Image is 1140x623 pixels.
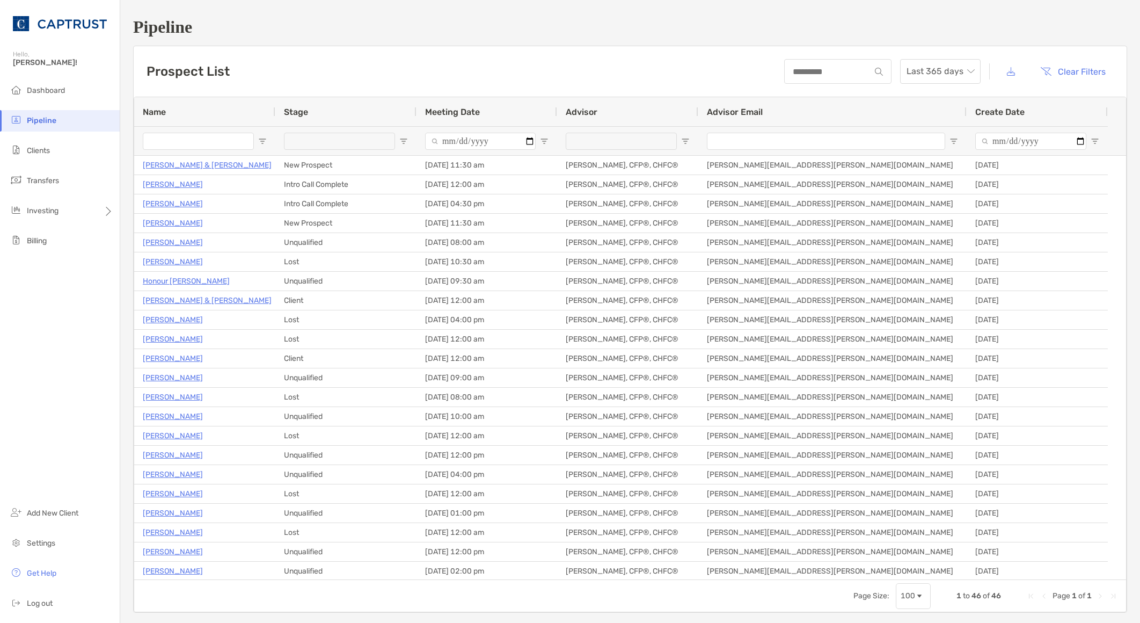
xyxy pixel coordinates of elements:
span: Stage [284,107,308,117]
div: [PERSON_NAME], CFP®, CHFC® [557,233,698,252]
div: [DATE] [967,368,1108,387]
div: [PERSON_NAME], CFP®, CHFC® [557,330,698,349]
p: [PERSON_NAME] [143,313,203,327]
span: Billing [27,236,47,245]
h3: Prospect List [147,64,230,79]
div: [PERSON_NAME], CFP®, CHFC® [557,194,698,213]
div: [DATE] [967,504,1108,523]
a: [PERSON_NAME] [143,429,203,443]
img: get-help icon [10,566,23,579]
div: [DATE] 12:00 am [416,175,557,194]
div: [PERSON_NAME], CFP®, CHFC® [557,542,698,561]
div: [DATE] 12:00 am [416,523,557,542]
div: Lost [275,388,416,407]
img: add_new_client icon [10,506,23,519]
div: [PERSON_NAME][EMAIL_ADDRESS][PERSON_NAME][DOMAIN_NAME] [698,310,967,329]
div: [PERSON_NAME][EMAIL_ADDRESS][PERSON_NAME][DOMAIN_NAME] [698,446,967,465]
div: [DATE] [967,175,1108,194]
div: 100 [901,591,915,600]
div: Lost [275,252,416,271]
button: Open Filter Menu [681,137,690,146]
div: [DATE] 08:00 am [416,233,557,252]
span: Dashboard [27,86,65,95]
div: [DATE] [967,194,1108,213]
button: Open Filter Menu [949,137,958,146]
div: [DATE] [967,465,1108,484]
div: [PERSON_NAME][EMAIL_ADDRESS][PERSON_NAME][DOMAIN_NAME] [698,504,967,523]
p: [PERSON_NAME] [143,332,203,346]
div: Unqualified [275,542,416,561]
p: [PERSON_NAME] [143,197,203,211]
div: [DATE] [967,542,1108,561]
img: clients icon [10,143,23,156]
div: [PERSON_NAME][EMAIL_ADDRESS][PERSON_NAME][DOMAIN_NAME] [698,272,967,291]
div: [DATE] [967,310,1108,329]
div: Next Page [1096,592,1105,600]
button: Clear Filters [1032,60,1114,83]
div: Intro Call Complete [275,194,416,213]
div: [PERSON_NAME], CFP®, CHFC® [557,291,698,310]
div: [DATE] 02:00 pm [416,562,557,581]
a: [PERSON_NAME] [143,178,203,191]
div: Lost [275,426,416,445]
span: Last 365 days [907,60,974,83]
div: Unqualified [275,562,416,581]
div: [DATE] [967,388,1108,407]
img: billing icon [10,234,23,247]
span: of [983,591,990,600]
div: [DATE] [967,214,1108,233]
span: Transfers [27,176,59,185]
div: [PERSON_NAME], CFP®, CHFC® [557,214,698,233]
div: [PERSON_NAME], CFP®, CHFC® [557,175,698,194]
a: [PERSON_NAME] [143,564,203,578]
span: Meeting Date [425,107,480,117]
div: First Page [1027,592,1035,600]
input: Name Filter Input [143,133,254,150]
p: [PERSON_NAME] [143,545,203,559]
span: Get Help [27,569,56,578]
a: [PERSON_NAME] & [PERSON_NAME] [143,158,272,172]
span: to [963,591,970,600]
a: [PERSON_NAME] & [PERSON_NAME] [143,294,272,307]
div: Unqualified [275,233,416,252]
div: [PERSON_NAME][EMAIL_ADDRESS][PERSON_NAME][DOMAIN_NAME] [698,194,967,213]
input: Meeting Date Filter Input [425,133,536,150]
span: Page [1053,591,1070,600]
span: Investing [27,206,59,215]
div: [PERSON_NAME][EMAIL_ADDRESS][PERSON_NAME][DOMAIN_NAME] [698,330,967,349]
div: [PERSON_NAME][EMAIL_ADDRESS][PERSON_NAME][DOMAIN_NAME] [698,233,967,252]
div: [DATE] 09:00 am [416,368,557,387]
div: [DATE] 12:00 pm [416,446,557,465]
a: [PERSON_NAME] [143,506,203,520]
div: [DATE] [967,562,1108,581]
div: [PERSON_NAME], CFP®, CHFC® [557,310,698,329]
p: [PERSON_NAME] [143,448,203,462]
span: Log out [27,599,53,608]
div: [PERSON_NAME], CFP®, CHFC® [557,426,698,445]
div: [DATE] [967,349,1108,368]
div: [DATE] [967,446,1108,465]
p: [PERSON_NAME] [143,216,203,230]
div: [PERSON_NAME], CFP®, CHFC® [557,272,698,291]
span: Name [143,107,166,117]
div: [DATE] 04:00 pm [416,310,557,329]
span: Add New Client [27,509,78,518]
div: [DATE] [967,252,1108,271]
img: logout icon [10,596,23,609]
div: [PERSON_NAME][EMAIL_ADDRESS][PERSON_NAME][DOMAIN_NAME] [698,388,967,407]
div: [PERSON_NAME], CFP®, CHFC® [557,252,698,271]
a: [PERSON_NAME] [143,410,203,423]
div: Lost [275,310,416,329]
div: [PERSON_NAME], CFP®, CHFC® [557,407,698,426]
p: [PERSON_NAME] [143,487,203,501]
div: [DATE] [967,484,1108,503]
div: [PERSON_NAME], CFP®, CHFC® [557,388,698,407]
div: [DATE] [967,233,1108,252]
div: [PERSON_NAME], CFP®, CHFC® [557,523,698,542]
div: [DATE] 12:00 am [416,330,557,349]
a: [PERSON_NAME] [143,371,203,385]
